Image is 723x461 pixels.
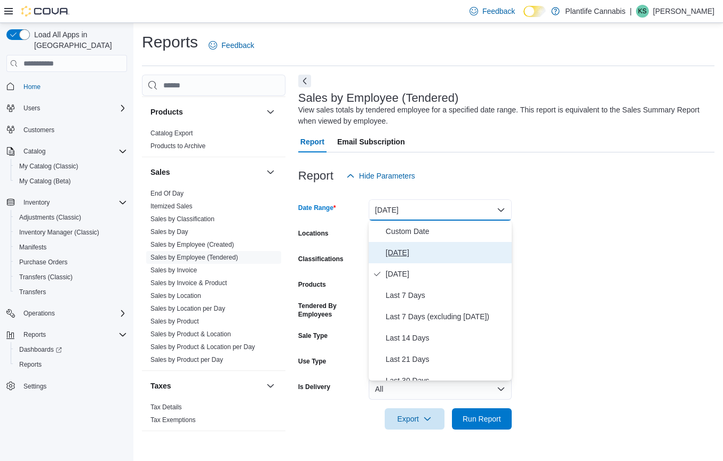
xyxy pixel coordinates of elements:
span: Email Subscription [337,131,405,152]
a: Sales by Classification [150,215,214,223]
span: Sales by Location per Day [150,304,225,313]
a: Products to Archive [150,142,205,150]
a: My Catalog (Classic) [15,160,83,173]
a: My Catalog (Beta) [15,175,75,188]
a: Adjustments (Classic) [15,211,85,224]
span: Manifests [19,243,46,252]
span: Catalog [23,147,45,156]
span: Transfers (Classic) [15,271,127,284]
a: Tax Details [150,403,182,411]
div: Select listbox [369,221,512,381]
button: Customers [2,122,131,138]
a: Inventory Manager (Classic) [15,226,104,239]
label: Use Type [298,357,326,366]
span: Tax Exemptions [150,416,196,424]
label: Classifications [298,255,344,263]
span: Last 7 Days (excluding [DATE]) [386,310,507,323]
h3: Report [298,169,333,182]
a: Sales by Product [150,318,199,325]
a: Tax Exemptions [150,416,196,424]
a: Itemized Sales [150,203,193,210]
span: Sales by Product & Location per Day [150,343,255,351]
label: Locations [298,229,329,238]
span: Inventory Manager (Classic) [19,228,99,237]
span: Adjustments (Classic) [19,213,81,222]
label: Sale Type [298,331,328,340]
span: Transfers [19,288,46,296]
span: Last 30 Days [386,374,507,387]
span: Sales by Invoice [150,266,197,274]
label: Date Range [298,204,336,212]
span: My Catalog (Beta) [15,175,127,188]
span: Dashboards [15,343,127,356]
h3: Sales by Employee (Tendered) [298,92,459,104]
span: Settings [23,382,46,391]
span: Catalog [19,145,127,158]
button: Sales [150,167,262,177]
span: Purchase Orders [19,258,68,266]
span: [DATE] [386,268,507,280]
button: My Catalog (Beta) [11,174,131,189]
span: My Catalog (Classic) [15,160,127,173]
a: Sales by Product per Day [150,356,223,363]
h1: Reports [142,31,198,53]
label: Is Delivery [298,383,330,391]
span: My Catalog (Beta) [19,177,71,185]
span: Sales by Employee (Tendered) [150,253,238,262]
div: Taxes [142,401,285,431]
button: Operations [19,307,59,320]
span: End Of Day [150,189,184,198]
a: Dashboards [11,342,131,357]
button: Taxes [150,381,262,391]
span: Itemized Sales [150,202,193,211]
h3: Products [150,107,183,117]
span: Catalog Export [150,129,193,138]
span: Home [19,79,127,93]
a: Feedback [204,35,258,56]
button: Products [150,107,262,117]
span: My Catalog (Classic) [19,162,78,171]
span: Sales by Employee (Created) [150,240,234,249]
nav: Complex example [6,74,127,422]
a: Sales by Product & Location [150,330,231,338]
h3: Taxes [150,381,171,391]
button: Catalog [19,145,50,158]
h3: Sales [150,167,170,177]
button: Transfers (Classic) [11,270,131,285]
button: Run Report [452,408,512,430]
span: Sales by Product [150,317,199,326]
button: Next [298,75,311,87]
button: Home [2,78,131,94]
a: Sales by Invoice & Product [150,279,227,287]
span: Adjustments (Classic) [15,211,127,224]
a: Home [19,80,45,93]
a: Transfers (Classic) [15,271,77,284]
span: Sales by Product & Location [150,330,231,338]
button: Users [2,101,131,116]
a: Dashboards [15,343,66,356]
span: Report [300,131,324,152]
button: All [369,378,512,400]
button: [DATE] [369,199,512,221]
a: Customers [19,124,59,136]
a: Settings [19,380,51,393]
label: Products [298,280,326,289]
span: Sales by Location [150,292,201,300]
input: Dark Mode [523,6,546,17]
button: Taxes [264,379,277,392]
span: Custom Date [386,225,507,238]
div: Kris Swick [636,5,649,18]
span: Dashboards [19,345,62,354]
span: Last 7 Days [386,289,507,302]
a: Manifests [15,241,51,254]
span: Last 14 Days [386,331,507,344]
div: Sales [142,187,285,370]
span: Inventory Manager (Classic) [15,226,127,239]
a: Transfers [15,286,50,298]
button: Reports [2,327,131,342]
span: Operations [23,309,55,318]
div: View sales totals by tendered employee for a specified date range. This report is equivalent to t... [298,104,709,127]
